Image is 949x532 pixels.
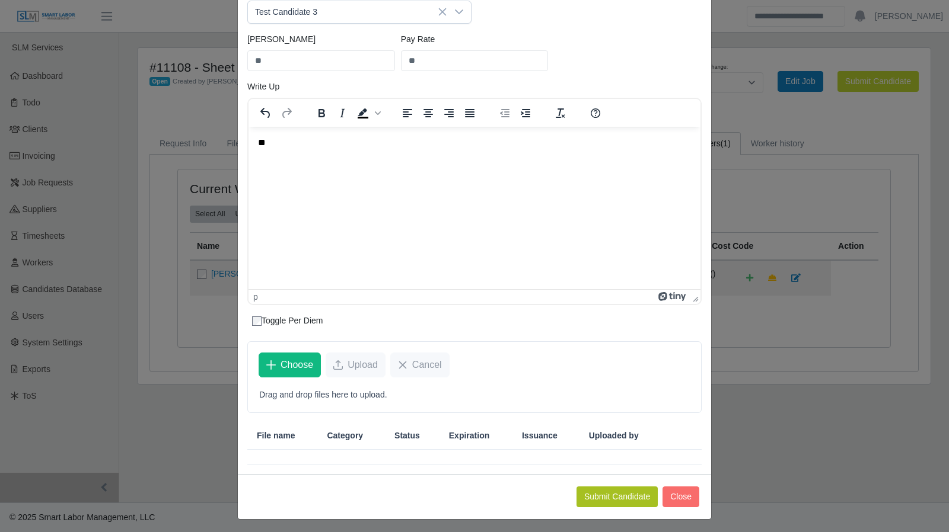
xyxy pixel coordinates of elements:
[394,430,420,442] span: Status
[247,81,279,93] label: Write Up
[460,105,480,121] button: Justify
[253,292,258,302] div: p
[348,358,378,372] span: Upload
[249,127,700,289] iframe: Rich Text Area
[589,430,639,442] span: Uploaded by
[412,358,442,372] span: Cancel
[327,430,363,442] span: Category
[585,105,606,121] button: Help
[515,105,536,121] button: Increase indent
[658,292,688,302] a: Powered by Tiny
[326,352,386,377] button: Upload
[449,430,489,442] span: Expiration
[577,486,658,507] button: Submit Candidate
[522,430,558,442] span: Issuance
[259,352,321,377] button: Choose
[663,486,699,507] button: Close
[257,430,295,442] span: File name
[418,105,438,121] button: Align center
[332,105,352,121] button: Italic
[281,358,313,372] span: Choose
[550,105,571,121] button: Clear formatting
[353,105,383,121] div: Background color Black
[390,352,450,377] button: Cancel
[276,105,297,121] button: Redo
[401,33,435,46] label: Pay Rate
[256,105,276,121] button: Undo
[252,315,323,327] label: Toggle Per Diem
[688,290,700,304] div: Press the Up and Down arrow keys to resize the editor.
[247,33,316,46] label: [PERSON_NAME]
[495,105,515,121] button: Decrease indent
[252,316,262,326] input: Toggle Per Diem
[259,389,690,401] p: Drag and drop files here to upload.
[311,105,332,121] button: Bold
[439,105,459,121] button: Align right
[397,105,418,121] button: Align left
